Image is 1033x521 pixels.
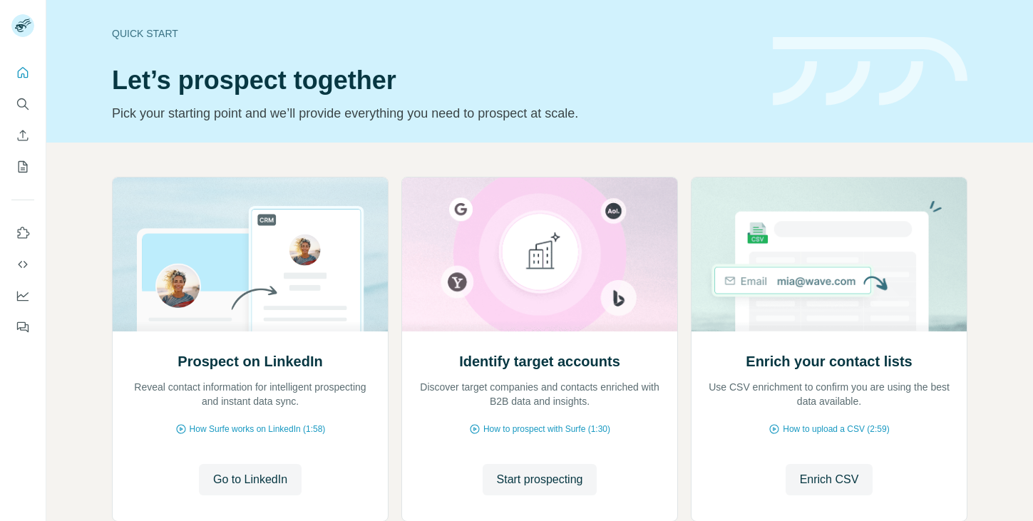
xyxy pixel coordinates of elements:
[190,423,326,435] span: How Surfe works on LinkedIn (1:58)
[416,380,663,408] p: Discover target companies and contacts enriched with B2B data and insights.
[459,351,620,371] h2: Identify target accounts
[112,177,389,331] img: Prospect on LinkedIn
[11,123,34,148] button: Enrich CSV
[11,252,34,277] button: Use Surfe API
[483,423,610,435] span: How to prospect with Surfe (1:30)
[783,423,889,435] span: How to upload a CSV (2:59)
[11,314,34,340] button: Feedback
[773,37,967,106] img: banner
[112,66,756,95] h1: Let’s prospect together
[786,464,873,495] button: Enrich CSV
[11,283,34,309] button: Dashboard
[178,351,322,371] h2: Prospect on LinkedIn
[112,26,756,41] div: Quick start
[199,464,302,495] button: Go to LinkedIn
[11,60,34,86] button: Quick start
[691,177,967,331] img: Enrich your contact lists
[746,351,912,371] h2: Enrich your contact lists
[401,177,678,331] img: Identify target accounts
[11,220,34,246] button: Use Surfe on LinkedIn
[11,91,34,117] button: Search
[11,154,34,180] button: My lists
[112,103,756,123] p: Pick your starting point and we’ll provide everything you need to prospect at scale.
[706,380,952,408] p: Use CSV enrichment to confirm you are using the best data available.
[497,471,583,488] span: Start prospecting
[800,471,859,488] span: Enrich CSV
[213,471,287,488] span: Go to LinkedIn
[127,380,374,408] p: Reveal contact information for intelligent prospecting and instant data sync.
[483,464,597,495] button: Start prospecting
